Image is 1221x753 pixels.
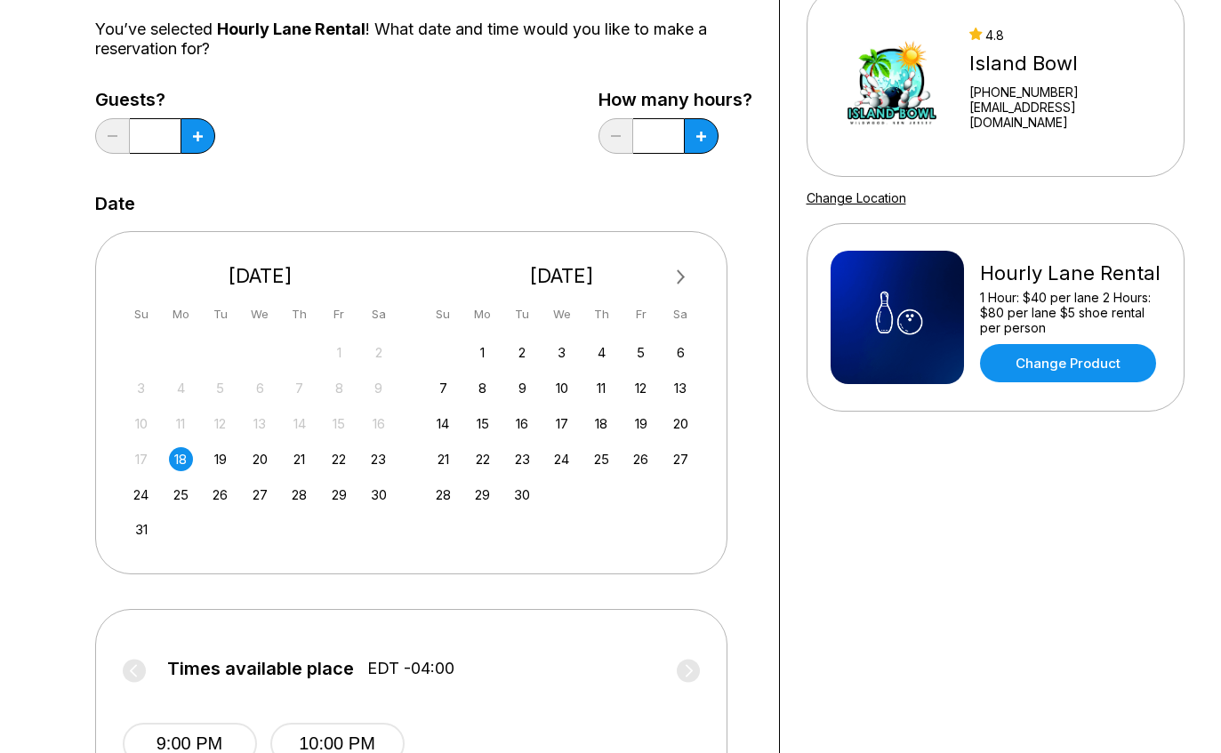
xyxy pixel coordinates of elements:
[287,302,311,326] div: Th
[550,376,574,400] div: Choose Wednesday, September 10th, 2025
[129,376,153,400] div: Not available Sunday, August 3rd, 2025
[667,263,695,292] button: Next Month
[367,659,454,678] span: EDT -04:00
[327,412,351,436] div: Not available Friday, August 15th, 2025
[669,340,693,364] div: Choose Saturday, September 6th, 2025
[95,90,215,109] label: Guests?
[287,483,311,507] div: Choose Thursday, August 28th, 2025
[969,100,1160,130] a: [EMAIL_ADDRESS][DOMAIN_NAME]
[470,483,494,507] div: Choose Monday, September 29th, 2025
[169,376,193,400] div: Not available Monday, August 4th, 2025
[980,344,1156,382] a: Change Product
[470,447,494,471] div: Choose Monday, September 22nd, 2025
[431,412,455,436] div: Choose Sunday, September 14th, 2025
[366,340,390,364] div: Not available Saturday, August 2nd, 2025
[287,447,311,471] div: Choose Thursday, August 21st, 2025
[366,376,390,400] div: Not available Saturday, August 9th, 2025
[129,412,153,436] div: Not available Sunday, August 10th, 2025
[510,340,534,364] div: Choose Tuesday, September 2nd, 2025
[510,376,534,400] div: Choose Tuesday, September 9th, 2025
[366,447,390,471] div: Choose Saturday, August 23rd, 2025
[598,90,752,109] label: How many hours?
[129,517,153,541] div: Choose Sunday, August 31st, 2025
[470,340,494,364] div: Choose Monday, September 1st, 2025
[470,412,494,436] div: Choose Monday, September 15th, 2025
[169,412,193,436] div: Not available Monday, August 11th, 2025
[629,302,653,326] div: Fr
[470,302,494,326] div: Mo
[123,264,398,288] div: [DATE]
[969,84,1160,100] div: [PHONE_NUMBER]
[629,376,653,400] div: Choose Friday, September 12th, 2025
[550,302,574,326] div: We
[831,251,964,384] img: Hourly Lane Rental
[248,376,272,400] div: Not available Wednesday, August 6th, 2025
[424,264,700,288] div: [DATE]
[431,447,455,471] div: Choose Sunday, September 21st, 2025
[327,340,351,364] div: Not available Friday, August 1st, 2025
[510,483,534,507] div: Choose Tuesday, September 30th, 2025
[287,412,311,436] div: Not available Thursday, August 14th, 2025
[248,483,272,507] div: Choose Wednesday, August 27th, 2025
[980,261,1161,285] div: Hourly Lane Rental
[129,483,153,507] div: Choose Sunday, August 24th, 2025
[669,302,693,326] div: Sa
[669,447,693,471] div: Choose Saturday, September 27th, 2025
[629,412,653,436] div: Choose Friday, September 19th, 2025
[95,194,135,213] label: Date
[208,447,232,471] div: Choose Tuesday, August 19th, 2025
[550,412,574,436] div: Choose Wednesday, September 17th, 2025
[169,447,193,471] div: Choose Monday, August 18th, 2025
[980,290,1161,335] div: 1 Hour: $40 per lane 2 Hours: $80 per lane $5 shoe rental per person
[590,447,614,471] div: Choose Thursday, September 25th, 2025
[208,412,232,436] div: Not available Tuesday, August 12th, 2025
[550,447,574,471] div: Choose Wednesday, September 24th, 2025
[429,339,695,507] div: month 2025-09
[327,302,351,326] div: Fr
[208,302,232,326] div: Tu
[969,28,1160,43] div: 4.8
[208,483,232,507] div: Choose Tuesday, August 26th, 2025
[167,659,354,678] span: Times available place
[366,412,390,436] div: Not available Saturday, August 16th, 2025
[169,483,193,507] div: Choose Monday, August 25th, 2025
[470,376,494,400] div: Choose Monday, September 8th, 2025
[431,376,455,400] div: Choose Sunday, September 7th, 2025
[327,483,351,507] div: Choose Friday, August 29th, 2025
[629,340,653,364] div: Choose Friday, September 5th, 2025
[327,376,351,400] div: Not available Friday, August 8th, 2025
[669,412,693,436] div: Choose Saturday, September 20th, 2025
[807,190,906,205] a: Change Location
[129,302,153,326] div: Su
[169,302,193,326] div: Mo
[590,302,614,326] div: Th
[127,339,394,542] div: month 2025-08
[510,302,534,326] div: Tu
[248,447,272,471] div: Choose Wednesday, August 20th, 2025
[510,412,534,436] div: Choose Tuesday, September 16th, 2025
[969,52,1160,76] div: Island Bowl
[248,302,272,326] div: We
[550,340,574,364] div: Choose Wednesday, September 3rd, 2025
[217,20,365,38] span: Hourly Lane Rental
[590,376,614,400] div: Choose Thursday, September 11th, 2025
[366,483,390,507] div: Choose Saturday, August 30th, 2025
[590,340,614,364] div: Choose Thursday, September 4th, 2025
[590,412,614,436] div: Choose Thursday, September 18th, 2025
[248,412,272,436] div: Not available Wednesday, August 13th, 2025
[327,447,351,471] div: Choose Friday, August 22nd, 2025
[510,447,534,471] div: Choose Tuesday, September 23rd, 2025
[287,376,311,400] div: Not available Thursday, August 7th, 2025
[95,20,752,59] div: You’ve selected ! What date and time would you like to make a reservation for?
[831,16,954,149] img: Island Bowl
[629,447,653,471] div: Choose Friday, September 26th, 2025
[208,376,232,400] div: Not available Tuesday, August 5th, 2025
[669,376,693,400] div: Choose Saturday, September 13th, 2025
[431,302,455,326] div: Su
[431,483,455,507] div: Choose Sunday, September 28th, 2025
[366,302,390,326] div: Sa
[129,447,153,471] div: Not available Sunday, August 17th, 2025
